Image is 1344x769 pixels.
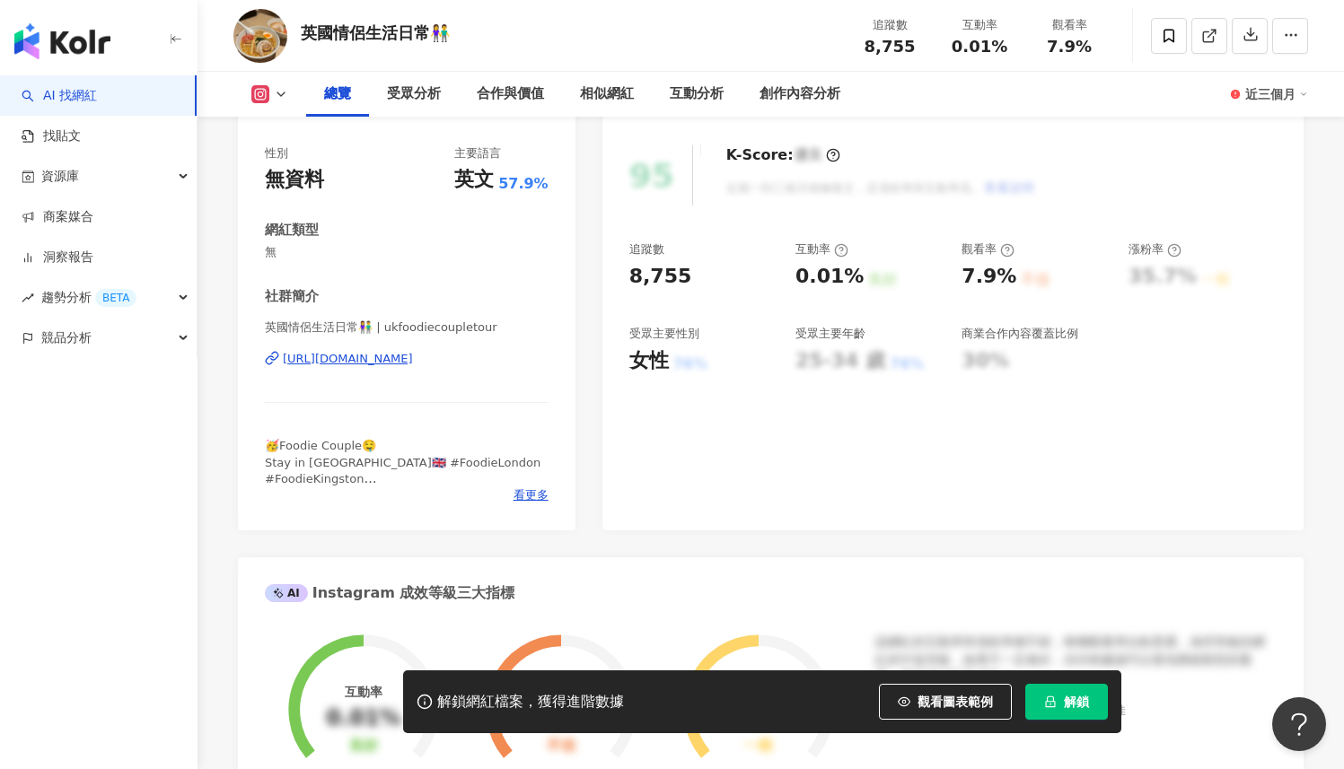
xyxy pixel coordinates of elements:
[580,83,634,105] div: 相似網紅
[265,439,540,566] span: 🥳Foodie Couple🤤 Stay in [GEOGRAPHIC_DATA]🇬🇧 #FoodieLondon #FoodieKingston [EMAIL_ADDRESS][DOMAIN_...
[41,156,79,197] span: 資源庫
[670,83,724,105] div: 互動分析
[1245,80,1308,109] div: 近三個月
[265,221,319,240] div: 網紅類型
[387,83,441,105] div: 受眾分析
[514,487,549,503] span: 看更多
[547,738,575,755] div: 不佳
[437,693,624,712] div: 解鎖網紅檔案，獲得進階數據
[265,351,549,367] a: [URL][DOMAIN_NAME]
[265,583,514,603] div: Instagram 成效等級三大指標
[879,684,1012,720] button: 觀看圖表範例
[265,166,324,194] div: 無資料
[629,241,664,258] div: 追蹤數
[952,38,1007,56] span: 0.01%
[265,584,308,602] div: AI
[324,83,351,105] div: 總覽
[1025,684,1108,720] button: 解鎖
[265,319,549,336] span: 英國情侶生活日常👫 | ukfoodiecoupletour
[1044,695,1057,708] span: lock
[14,23,110,59] img: logo
[41,318,92,358] span: 競品分析
[22,292,34,304] span: rise
[454,145,501,162] div: 主要語言
[1035,16,1103,34] div: 觀看率
[856,16,924,34] div: 追蹤數
[945,16,1014,34] div: 互動率
[962,326,1078,342] div: 商業合作內容覆蓋比例
[962,263,1016,291] div: 7.9%
[795,263,864,291] div: 0.01%
[1064,695,1089,709] span: 解鎖
[283,351,413,367] div: [URL][DOMAIN_NAME]
[498,174,549,194] span: 57.9%
[301,22,450,44] div: 英國情侶生活日常👫
[41,277,136,318] span: 趨勢分析
[629,263,692,291] div: 8,755
[454,166,494,194] div: 英文
[865,37,916,56] span: 8,755
[1047,38,1092,56] span: 7.9%
[795,326,865,342] div: 受眾主要年齡
[875,634,1277,686] div: 該網紅的互動率和漲粉率都不錯，唯獨觀看率比較普通，為同等級的網紅的中低等級，效果不一定會好，但仍然建議可以發包開箱類型的案型，應該會比較有成效！
[962,241,1015,258] div: 觀看率
[726,145,840,165] div: K-Score :
[918,695,993,709] span: 觀看圖表範例
[22,87,97,105] a: searchAI 找網紅
[629,347,669,375] div: 女性
[477,83,544,105] div: 合作與價值
[22,249,93,267] a: 洞察報告
[265,244,549,260] span: 無
[795,241,848,258] div: 互動率
[22,127,81,145] a: 找貼文
[265,287,319,306] div: 社群簡介
[1129,241,1181,258] div: 漲粉率
[95,289,136,307] div: BETA
[629,326,699,342] div: 受眾主要性別
[349,738,378,755] div: 良好
[233,9,287,63] img: KOL Avatar
[265,145,288,162] div: 性別
[760,83,840,105] div: 創作內容分析
[22,208,93,226] a: 商案媒合
[744,738,773,755] div: 一般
